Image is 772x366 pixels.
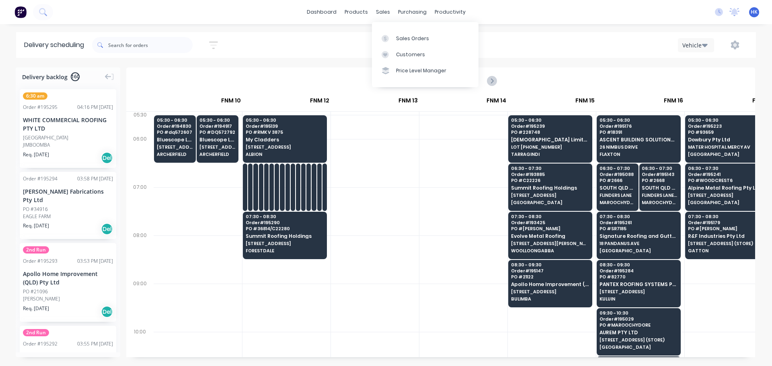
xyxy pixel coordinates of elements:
span: FLINDERS LANE (LTBUILD SITE) [642,193,678,198]
span: [STREET_ADDRESS] [600,289,678,294]
span: LOT [PHONE_NUMBER] [511,145,589,149]
span: Order # 195290 [246,220,324,225]
div: Order # 195292 [23,340,57,348]
span: Summit Roofing Holdings [511,185,589,190]
span: [GEOGRAPHIC_DATA] [600,248,678,253]
div: JIMBOOMBA [23,141,113,149]
span: 09:30 - 10:30 [600,311,678,315]
span: 05:30 - 06:30 [688,118,766,123]
span: SOUTH QLD ROOFING PTY LTD [642,185,678,190]
span: Order # 195139 [246,124,324,129]
span: PO # dq572607 [157,130,193,135]
a: Customers [372,47,478,63]
span: Bluescope Lysaght [199,137,236,142]
span: ASCENT BUILDING SOLUTIONS PTY LTD [600,137,678,142]
span: 08:30 - 09:30 [511,262,589,267]
span: [STREET_ADDRESS] [511,193,589,198]
span: Req. [DATE] [23,151,49,158]
a: Sales Orders [372,30,478,46]
span: [STREET_ADDRESS][PERSON_NAME] (STORE) [199,145,236,149]
span: MAROOCHYDORE [600,200,635,205]
span: PANTEX ROOFING SYSTEMS PTY LTD [600,282,678,287]
span: Order # 195143 [642,172,678,177]
span: Alpine Metal Roofing Pty Ltd [688,185,766,190]
span: 26 NIMBUS DRIVE [600,145,678,149]
span: [STREET_ADDRESS] [246,241,324,246]
div: FNM 16 [629,94,717,111]
span: 2nd Run [23,246,49,254]
span: Evolve Metal Roofing [511,233,589,239]
div: [PERSON_NAME] [23,295,113,303]
div: 03:58 PM [DATE] [77,175,113,182]
div: [PERSON_NAME] Fabrications Pty Ltd [23,187,113,204]
span: SOUTH QLD ROOFING PTY LTD [600,185,635,190]
span: 06:30 - 07:30 [642,166,678,171]
span: Signature Roofing and Guttering - DJW Constructions Pty Ltd [600,233,678,239]
span: Order # 195147 [511,268,589,273]
div: Delivery scheduling [16,32,92,58]
span: HK [751,8,758,16]
span: [GEOGRAPHIC_DATA] [688,152,766,157]
span: PO # 36814/C22280 [246,226,324,231]
span: Apollo Home Improvement (QLD) Pty Ltd [511,282,589,287]
a: Price Level Manager [372,63,478,79]
span: PO # 2666 [600,178,635,183]
span: 05:30 - 06:30 [511,118,589,123]
span: 18 PANDANUS AVE [600,241,678,246]
span: PO # SR7185 [600,226,678,231]
span: [STREET_ADDRESS] [688,193,766,198]
span: PO # 82770 [600,274,678,279]
span: PO # 21122 [511,274,589,279]
div: purchasing [394,6,431,18]
span: AUREM PTY LTD [600,330,678,335]
img: Factory [14,6,27,18]
span: Order # 195284 [600,268,678,273]
span: Order # 195176 [600,124,678,129]
span: Bluescope Lysaght [157,137,193,142]
span: R&F Industries Pty Ltd [688,233,766,239]
span: PO # 228748 [511,130,589,135]
span: 07:30 - 08:30 [688,214,766,219]
span: WOOLLOONGABBA [511,248,589,253]
div: WHITE COMMERCIAL ROOFING PTY LTD [23,116,113,133]
span: 06:30 - 07:30 [600,166,635,171]
span: Order # 195261 [600,220,678,225]
div: 06:00 [126,134,154,182]
span: 06:30 - 07:30 [688,166,766,171]
span: 06:30 - 07:30 [511,166,589,171]
div: Order # 195293 [23,258,57,265]
div: Price Level Manager [396,67,446,74]
div: 09:00 [126,279,154,327]
span: [STREET_ADDRESS] [246,145,324,149]
span: 05:30 - 06:30 [199,118,236,123]
div: 05:30 [126,110,154,134]
span: Summit Roofing Holdings [246,233,324,239]
span: Order # 195029 [600,317,678,321]
span: Delivery backlog [22,73,68,81]
span: MATER HOSPITAL MERCY AV [688,145,766,149]
div: products [341,6,372,18]
div: 03:53 PM [DATE] [77,258,113,265]
input: Search for orders [108,37,193,53]
span: 08:30 - 09:30 [600,262,678,267]
div: EAGLE FARM [23,213,113,220]
span: [STREET_ADDRESS] [511,289,589,294]
span: PO # [PERSON_NAME] [511,226,589,231]
span: PO # 18391 [600,130,678,135]
div: PO #21096 [23,288,48,295]
button: Vehicle [678,38,714,52]
span: KULUIN [600,296,678,301]
span: FLINDERS LANE [600,193,635,198]
div: sales [372,6,394,18]
div: 08:00 [126,231,154,279]
div: [GEOGRAPHIC_DATA] [23,134,68,141]
span: [GEOGRAPHIC_DATA] [511,200,589,205]
span: PO # RMK V 3875 [246,130,324,135]
div: FNM 13 [364,94,452,111]
div: FNM 12 [275,94,363,111]
div: PO #34916 [23,206,48,213]
span: GATTON [688,248,766,253]
span: Order # 195241 [688,172,766,177]
div: Customers [396,51,425,58]
div: Order # 195295 [23,104,57,111]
